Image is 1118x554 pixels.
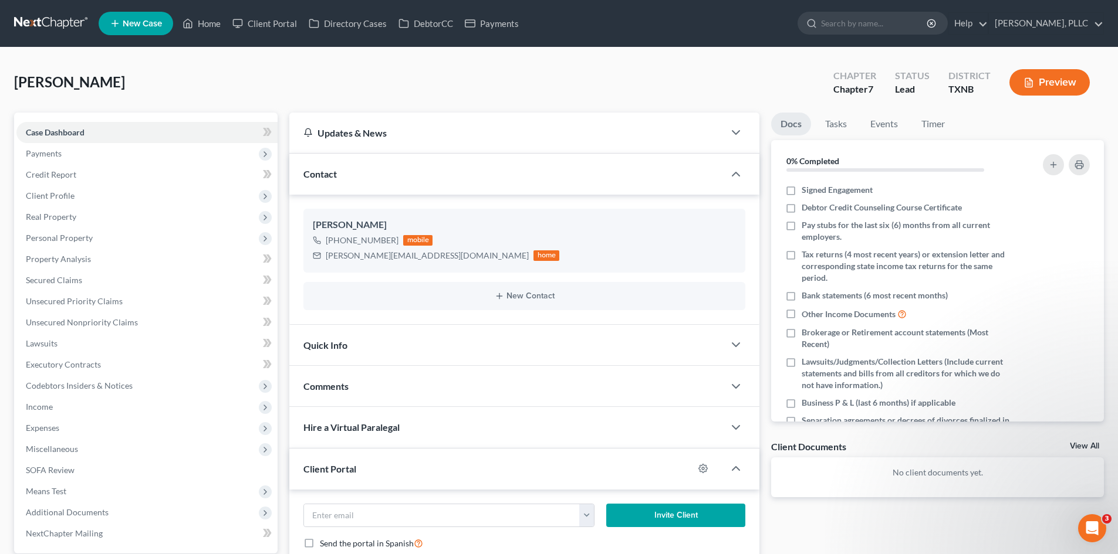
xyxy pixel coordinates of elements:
[26,191,75,200] span: Client Profile
[26,465,75,475] span: SOFA Review
[816,113,856,135] a: Tasks
[26,423,59,433] span: Expenses
[1009,69,1090,96] button: Preview
[802,219,1011,243] span: Pay stubs for the last six (6) months from all current employers.
[303,422,400,433] span: Hire a Virtual Paralegal
[123,19,162,28] span: New Case
[26,444,78,454] span: Miscellaneous
[26,233,93,243] span: Personal Property
[802,202,962,213] span: Debtor Credit Counseling Course Certificate
[14,73,125,90] span: [PERSON_NAME]
[326,250,529,261] div: [PERSON_NAME][EMAIL_ADDRESS][DOMAIN_NAME]
[26,212,76,222] span: Real Property
[833,69,876,83] div: Chapter
[16,249,278,270] a: Property Analysis
[16,122,278,143] a: Case Dashboard
[16,312,278,333] a: Unsecured Nonpriority Claims
[868,83,873,94] span: 7
[320,538,414,548] span: Send the portal in Spanish
[393,13,459,34] a: DebtorCC
[303,463,356,474] span: Client Portal
[802,356,1011,391] span: Lawsuits/Judgments/Collection Letters (Include current statements and bills from all creditors fo...
[16,333,278,354] a: Lawsuits
[26,338,58,348] span: Lawsuits
[771,113,811,135] a: Docs
[533,250,559,261] div: home
[26,359,101,369] span: Executory Contracts
[303,13,393,34] a: Directory Cases
[313,218,736,232] div: [PERSON_NAME]
[948,13,988,34] a: Help
[861,113,907,135] a: Events
[26,148,62,158] span: Payments
[802,397,955,409] span: Business P & L (last 6 months) if applicable
[606,504,746,527] button: Invite Client
[802,290,948,301] span: Bank statements (6 most recent months)
[771,440,846,453] div: Client Documents
[26,486,66,496] span: Means Test
[786,156,839,166] strong: 0% Completed
[895,69,930,83] div: Status
[26,254,91,264] span: Property Analysis
[303,339,347,351] span: Quick Info
[895,83,930,96] div: Lead
[26,296,123,306] span: Unsecured Priority Claims
[948,69,991,83] div: District
[26,380,133,390] span: Codebtors Insiders & Notices
[802,327,1011,350] span: Brokerage or Retirement account statements (Most Recent)
[26,169,76,179] span: Credit Report
[781,467,1095,478] p: No client documents yet.
[26,402,53,412] span: Income
[326,234,398,246] div: [PHONE_NUMBER]
[1078,514,1106,542] iframe: Intercom live chat
[16,270,278,291] a: Secured Claims
[821,12,928,34] input: Search by name...
[177,13,227,34] a: Home
[26,528,103,538] span: NextChapter Mailing
[802,308,896,320] span: Other Income Documents
[1102,514,1112,524] span: 3
[833,83,876,96] div: Chapter
[16,460,278,481] a: SOFA Review
[16,523,278,544] a: NextChapter Mailing
[802,184,873,196] span: Signed Engagement
[16,291,278,312] a: Unsecured Priority Claims
[26,317,138,327] span: Unsecured Nonpriority Claims
[912,113,954,135] a: Timer
[303,380,349,392] span: Comments
[303,168,337,179] span: Contact
[16,354,278,375] a: Executory Contracts
[26,507,109,517] span: Additional Documents
[459,13,525,34] a: Payments
[26,275,82,285] span: Secured Claims
[403,235,433,246] div: mobile
[802,249,1011,284] span: Tax returns (4 most recent years) or extension letter and corresponding state income tax returns ...
[948,83,991,96] div: TXNB
[16,164,278,185] a: Credit Report
[802,414,1011,438] span: Separation agreements or decrees of divorces finalized in the past 2 years
[227,13,303,34] a: Client Portal
[303,127,710,139] div: Updates & News
[1070,442,1099,450] a: View All
[989,13,1103,34] a: [PERSON_NAME], PLLC
[26,127,85,137] span: Case Dashboard
[304,504,580,526] input: Enter email
[313,291,736,301] button: New Contact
